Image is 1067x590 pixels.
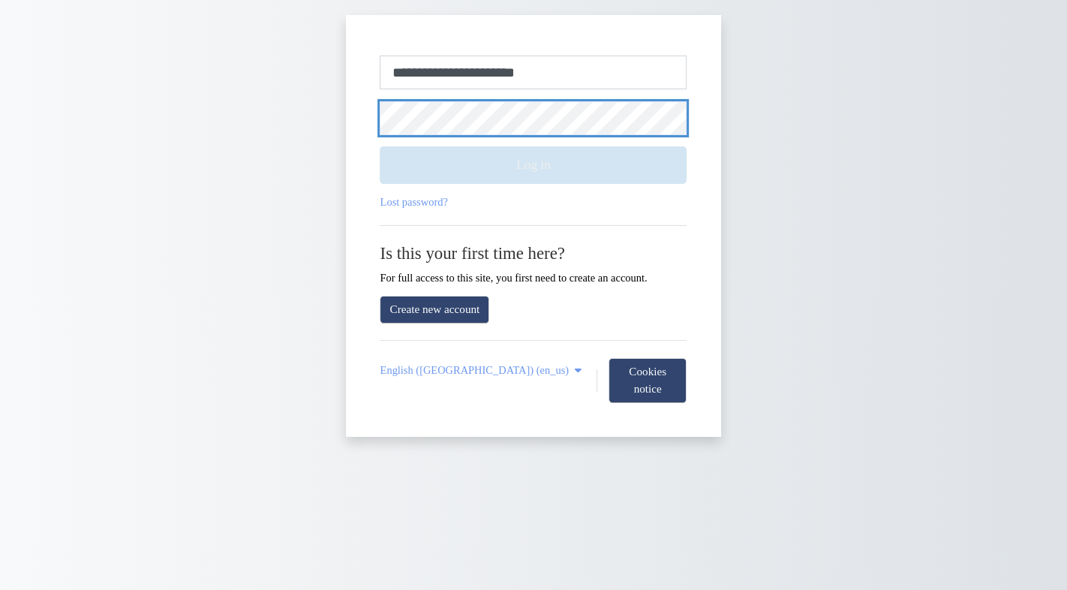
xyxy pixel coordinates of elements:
button: Log in [380,146,687,184]
h2: Is this your first time here? [380,243,687,263]
div: For full access to this site, you first need to create an account. [380,243,687,284]
a: Lost password? [380,196,448,208]
button: Cookies notice [609,358,687,403]
a: English (United States) ‎(en_us)‎ [380,364,585,377]
a: Create new account [380,296,490,324]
